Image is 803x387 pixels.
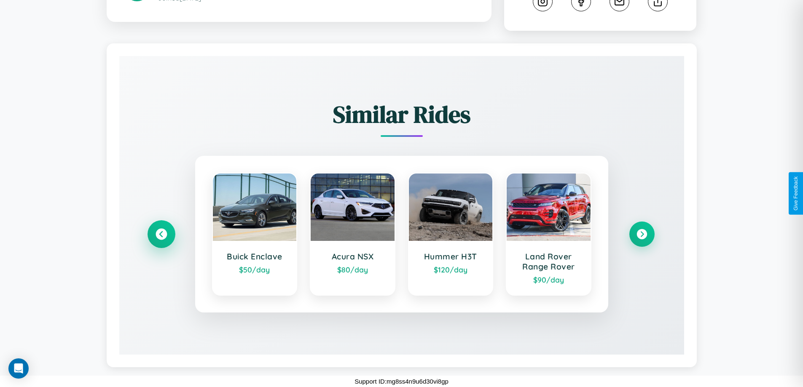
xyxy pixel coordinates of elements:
[408,173,494,296] a: Hummer H3T$120/day
[506,173,591,296] a: Land Rover Range Rover$90/day
[8,358,29,379] div: Open Intercom Messenger
[355,376,448,387] p: Support ID: mg8ss4n9u6d30vi8gp
[221,251,288,262] h3: Buick Enclave
[212,173,298,296] a: Buick Enclave$50/day
[417,251,484,262] h3: Hummer H3T
[221,265,288,274] div: $ 50 /day
[793,176,799,211] div: Give Feedback
[417,265,484,274] div: $ 120 /day
[319,251,386,262] h3: Acura NSX
[515,275,582,284] div: $ 90 /day
[319,265,386,274] div: $ 80 /day
[310,173,395,296] a: Acura NSX$80/day
[149,98,655,131] h2: Similar Rides
[515,251,582,272] h3: Land Rover Range Rover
